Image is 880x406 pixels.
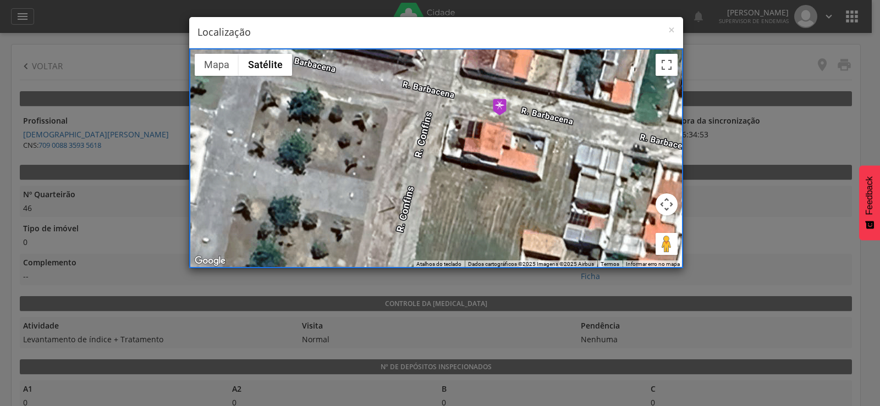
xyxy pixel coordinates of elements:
button: Mostrar mapa de ruas [195,54,239,76]
button: Arraste o Pegman até o mapa para abrir o Street View [656,233,678,255]
button: Ativar a visualização em tela cheia [656,54,678,76]
button: Atalhos do teclado [416,260,461,268]
span: × [668,22,675,37]
span: Feedback [865,176,875,215]
button: Mostrar imagens de satélite [239,54,292,76]
img: Google [192,254,228,268]
a: Abrir esta área no Google Maps (abre uma nova janela) [192,254,228,268]
a: Termos (abre em uma nova guia) [601,261,619,267]
a: Informar erro no mapa [626,261,680,267]
button: Controles da câmera no mapa [656,193,678,215]
button: Close [668,24,675,36]
span: Dados cartográficos ©2025 Imagens ©2025 Airbus [468,261,594,267]
button: Feedback - Mostrar pesquisa [859,165,880,240]
h4: Localização [197,25,675,40]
